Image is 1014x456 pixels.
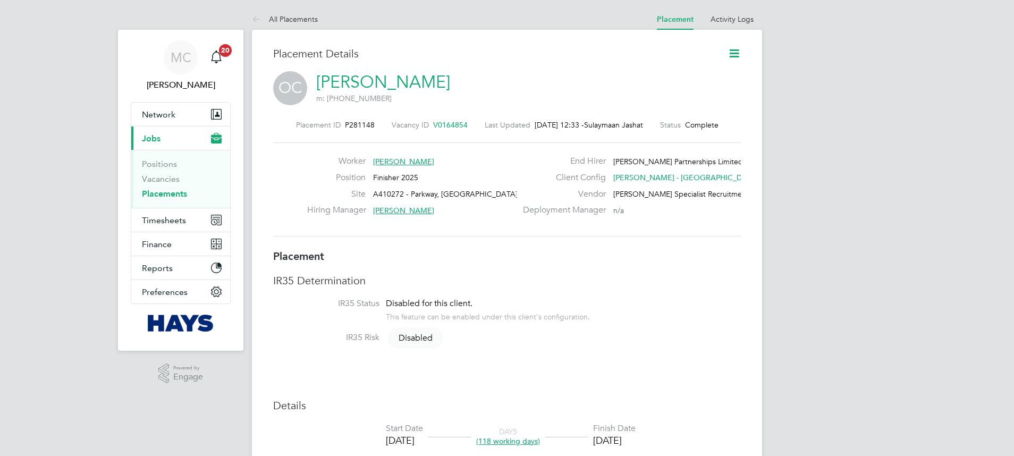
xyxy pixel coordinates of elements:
a: Positions [142,159,177,169]
span: Preferences [142,287,188,297]
span: Timesheets [142,215,186,225]
span: Finisher 2025 [373,173,418,182]
a: Powered byEngage [158,364,204,384]
span: Engage [173,373,203,382]
span: Disabled for this client. [386,298,472,309]
span: (118 working days) [476,436,540,446]
button: Reports [131,256,230,280]
span: OC [273,71,307,105]
span: n/a [613,206,624,215]
span: Powered by [173,364,203,373]
span: Meg Castleton [131,79,231,91]
b: Placement [273,250,324,263]
button: Network [131,103,230,126]
label: Deployment Manager [517,205,606,216]
label: Vendor [517,189,606,200]
span: [PERSON_NAME] Specialist Recruitment Limited [613,189,776,199]
label: IR35 Status [273,298,379,309]
button: Timesheets [131,208,230,232]
h3: IR35 Determination [273,274,741,288]
h3: Details [273,399,741,412]
div: Finish Date [593,423,636,434]
span: Reports [142,263,173,273]
label: Worker [307,156,366,167]
span: [PERSON_NAME] [373,206,434,215]
img: hays-logo-retina.png [148,315,214,332]
span: P281148 [345,120,375,130]
span: [PERSON_NAME] - [GEOGRAPHIC_DATA] [613,173,757,182]
span: [PERSON_NAME] [373,157,434,166]
a: Go to home page [131,315,231,332]
span: MC [171,50,191,64]
label: IR35 Risk [273,332,379,343]
div: Jobs [131,150,230,208]
span: A410272 - Parkway, [GEOGRAPHIC_DATA][PERSON_NAME] [373,189,577,199]
span: Finance [142,239,172,249]
span: m: [PHONE_NUMBER] [316,94,392,103]
label: Last Updated [485,120,530,130]
a: Placements [142,189,187,199]
label: Site [307,189,366,200]
span: [DATE] 12:33 - [535,120,584,130]
a: MC[PERSON_NAME] [131,40,231,91]
label: Position [307,172,366,183]
span: 20 [219,44,232,57]
label: Status [660,120,681,130]
span: Sulaymaan Jashat [584,120,643,130]
a: Vacancies [142,174,180,184]
span: [PERSON_NAME] Partnerships Limited [613,157,743,166]
label: Client Config [517,172,606,183]
button: Finance [131,232,230,256]
a: All Placements [252,14,318,24]
span: Network [142,109,175,120]
label: Placement ID [296,120,341,130]
nav: Main navigation [118,30,243,351]
span: Jobs [142,133,160,143]
div: This feature can be enabled under this client's configuration. [386,309,590,322]
label: Hiring Manager [307,205,366,216]
a: 20 [206,40,227,74]
div: DAYS [471,427,545,446]
div: Start Date [386,423,423,434]
h3: Placement Details [273,47,712,61]
label: End Hirer [517,156,606,167]
button: Jobs [131,126,230,150]
span: Complete [685,120,719,130]
div: [DATE] [386,434,423,446]
span: Disabled [388,327,443,349]
a: Placement [657,15,694,24]
button: Preferences [131,280,230,303]
a: Activity Logs [711,14,754,24]
span: V0164854 [433,120,468,130]
label: Vacancy ID [392,120,429,130]
div: [DATE] [593,434,636,446]
a: [PERSON_NAME] [316,72,450,92]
